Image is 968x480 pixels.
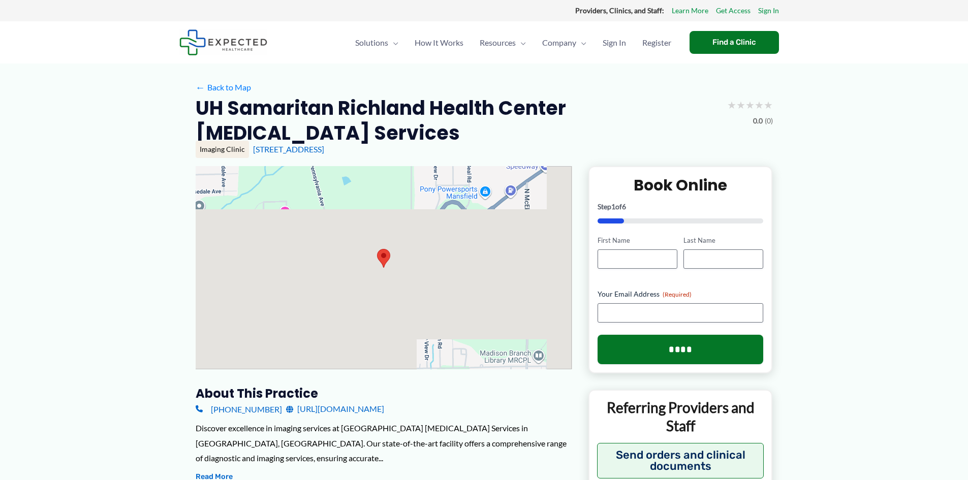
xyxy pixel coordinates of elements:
[598,236,677,245] label: First Name
[603,25,626,60] span: Sign In
[253,144,324,154] a: [STREET_ADDRESS]
[196,82,205,92] span: ←
[753,114,763,127] span: 0.0
[516,25,526,60] span: Menu Toggle
[196,95,719,146] h2: UH Samaritan Richland Health Center [MEDICAL_DATA] Services
[595,25,634,60] a: Sign In
[764,95,773,114] span: ★
[611,202,615,211] span: 1
[755,95,764,114] span: ★
[634,25,679,60] a: Register
[683,236,763,245] label: Last Name
[663,291,692,298] span: (Required)
[415,25,463,60] span: How It Works
[598,289,764,299] label: Your Email Address
[727,95,736,114] span: ★
[286,401,384,417] a: [URL][DOMAIN_NAME]
[347,25,407,60] a: SolutionsMenu Toggle
[597,398,764,435] p: Referring Providers and Staff
[534,25,595,60] a: CompanyMenu Toggle
[575,6,664,15] strong: Providers, Clinics, and Staff:
[716,4,751,17] a: Get Access
[642,25,671,60] span: Register
[542,25,576,60] span: Company
[472,25,534,60] a: ResourcesMenu Toggle
[598,203,764,210] p: Step of
[480,25,516,60] span: Resources
[758,4,779,17] a: Sign In
[196,401,282,417] a: [PHONE_NUMBER]
[598,175,764,195] h2: Book Online
[745,95,755,114] span: ★
[388,25,398,60] span: Menu Toggle
[622,202,626,211] span: 6
[179,29,267,55] img: Expected Healthcare Logo - side, dark font, small
[576,25,586,60] span: Menu Toggle
[196,421,572,466] div: Discover excellence in imaging services at [GEOGRAPHIC_DATA] [MEDICAL_DATA] Services in [GEOGRAPH...
[597,443,764,478] button: Send orders and clinical documents
[196,141,249,158] div: Imaging Clinic
[690,31,779,54] a: Find a Clinic
[765,114,773,127] span: (0)
[347,25,679,60] nav: Primary Site Navigation
[407,25,472,60] a: How It Works
[196,80,251,95] a: ←Back to Map
[355,25,388,60] span: Solutions
[196,386,572,401] h3: About this practice
[672,4,708,17] a: Learn More
[736,95,745,114] span: ★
